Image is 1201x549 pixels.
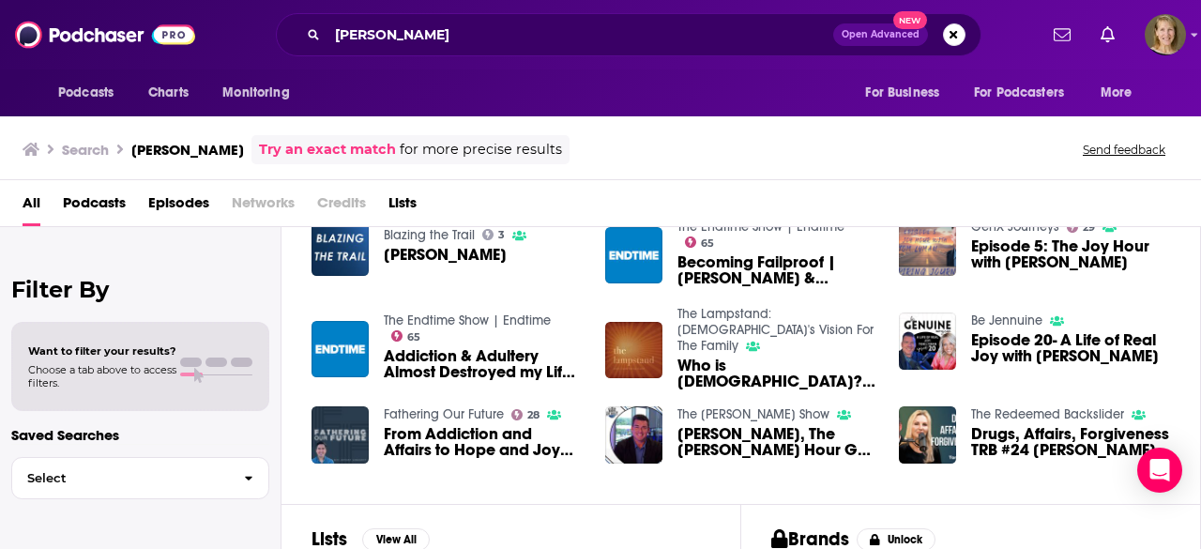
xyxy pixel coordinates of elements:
a: Tom Lyman [384,247,507,263]
a: From Addiction and Affairs to Hope and Joy with Tom Lyman [384,426,583,458]
a: Episodes [148,188,209,226]
span: Open Advanced [842,30,920,39]
a: Be Jennuine [971,313,1042,328]
span: Becoming Failproof | [PERSON_NAME] & [PERSON_NAME] [677,254,876,286]
a: Show notifications dropdown [1093,19,1122,51]
a: Show notifications dropdown [1046,19,1078,51]
a: The Endtime Show | Endtime [384,313,551,328]
a: Episode 20- A Life of Real Joy with Tom Lyman [971,332,1170,364]
span: Charts [148,80,189,106]
span: Drugs, Affairs, Forgiveness TRB #24 [PERSON_NAME] [971,426,1170,458]
p: Saved Searches [11,426,269,444]
button: open menu [962,75,1091,111]
a: The Jeff Crilley Show [677,406,829,422]
img: Addiction & Adultery Almost Destroyed my Life | Tom & Lana Lyman [312,321,369,378]
div: Open Intercom Messenger [1137,448,1182,493]
span: Logged in as tvdockum [1145,14,1186,55]
a: Fathering Our Future [384,406,504,422]
a: The Lampstand: God's Vision For The Family [677,306,874,354]
span: Podcasts [58,80,114,106]
span: Select [12,472,229,484]
button: Select [11,457,269,499]
span: 65 [407,333,420,342]
img: Drugs, Affairs, Forgiveness TRB #24 Tom Lyman [899,406,956,464]
a: Episode 5: The Joy Hour with Tom Lyman [971,238,1170,270]
span: For Business [865,80,939,106]
img: Episode 5: The Joy Hour with Tom Lyman [899,219,956,276]
span: For Podcasters [974,80,1064,106]
a: Who is God? Featuring Tom Lyman [677,358,876,389]
button: Show profile menu [1145,14,1186,55]
button: Open AdvancedNew [833,23,928,46]
a: GenX Journeys [971,219,1059,235]
img: Who is God? Featuring Tom Lyman [605,322,662,379]
span: 3 [498,231,505,239]
a: Charts [136,75,200,111]
div: Search podcasts, credits, & more... [276,13,981,56]
img: Episode 20- A Life of Real Joy with Tom Lyman [899,313,956,370]
button: open menu [209,75,313,111]
a: Tom Lyman, The Joy Hour Guy | The Jeff Crilley Show [677,426,876,458]
img: Tom Lyman [312,219,369,276]
span: Choose a tab above to access filters. [28,363,176,389]
a: The Redeemed Backslider [971,406,1124,422]
img: User Profile [1145,14,1186,55]
span: From Addiction and Affairs to Hope and Joy with [PERSON_NAME] [384,426,583,458]
span: Who is [DEMOGRAPHIC_DATA]? Featuring [PERSON_NAME] [677,358,876,389]
span: 28 [527,411,540,419]
span: Addiction & Adultery Almost Destroyed my Life | [PERSON_NAME] & [PERSON_NAME] [384,348,583,380]
a: 65 [391,330,421,342]
span: Networks [232,188,295,226]
img: Podchaser - Follow, Share and Rate Podcasts [15,17,195,53]
button: open menu [1087,75,1156,111]
span: Credits [317,188,366,226]
a: Lists [388,188,417,226]
a: All [23,188,40,226]
button: Send feedback [1077,142,1171,158]
span: [PERSON_NAME], The [PERSON_NAME] Hour Guy | The [PERSON_NAME] Show [677,426,876,458]
h2: Filter By [11,276,269,303]
input: Search podcasts, credits, & more... [327,20,833,50]
span: New [893,11,927,29]
button: open menu [45,75,138,111]
a: The Endtime Show | Endtime [677,219,844,235]
a: Drugs, Affairs, Forgiveness TRB #24 Tom Lyman [971,426,1170,458]
h3: [PERSON_NAME] [131,141,244,159]
a: 29 [1067,221,1096,233]
img: Tom Lyman, The Joy Hour Guy | The Jeff Crilley Show [605,406,662,464]
span: for more precise results [400,139,562,160]
span: More [1101,80,1133,106]
span: 29 [1083,223,1095,232]
span: [PERSON_NAME] [384,247,507,263]
a: 65 [685,236,715,248]
a: 28 [511,409,540,420]
a: Addiction & Adultery Almost Destroyed my Life | Tom & Lana Lyman [384,348,583,380]
a: 3 [482,229,506,240]
span: Monitoring [222,80,289,106]
img: From Addiction and Affairs to Hope and Joy with Tom Lyman [312,406,369,464]
img: Becoming Failproof | Tom & Lana Lyman [605,227,662,284]
span: Episode 5: The Joy Hour with [PERSON_NAME] [971,238,1170,270]
span: Episode 20- A Life of Real Joy with [PERSON_NAME] [971,332,1170,364]
a: Try an exact match [259,139,396,160]
a: Blazing the Trail [384,227,475,243]
a: Podcasts [63,188,126,226]
button: open menu [852,75,963,111]
span: 65 [701,239,714,248]
h3: Search [62,141,109,159]
a: Becoming Failproof | Tom & Lana Lyman [677,254,876,286]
